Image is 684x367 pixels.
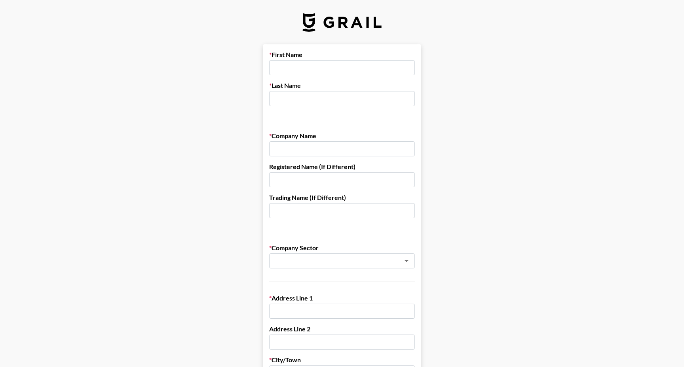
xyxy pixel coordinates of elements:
[269,294,415,302] label: Address Line 1
[269,356,415,364] label: City/Town
[269,163,415,171] label: Registered Name (If Different)
[269,244,415,252] label: Company Sector
[269,82,415,89] label: Last Name
[269,325,415,333] label: Address Line 2
[269,194,415,202] label: Trading Name (If Different)
[302,13,382,32] img: Grail Talent Logo
[269,132,415,140] label: Company Name
[401,255,412,266] button: Open
[269,51,415,59] label: First Name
